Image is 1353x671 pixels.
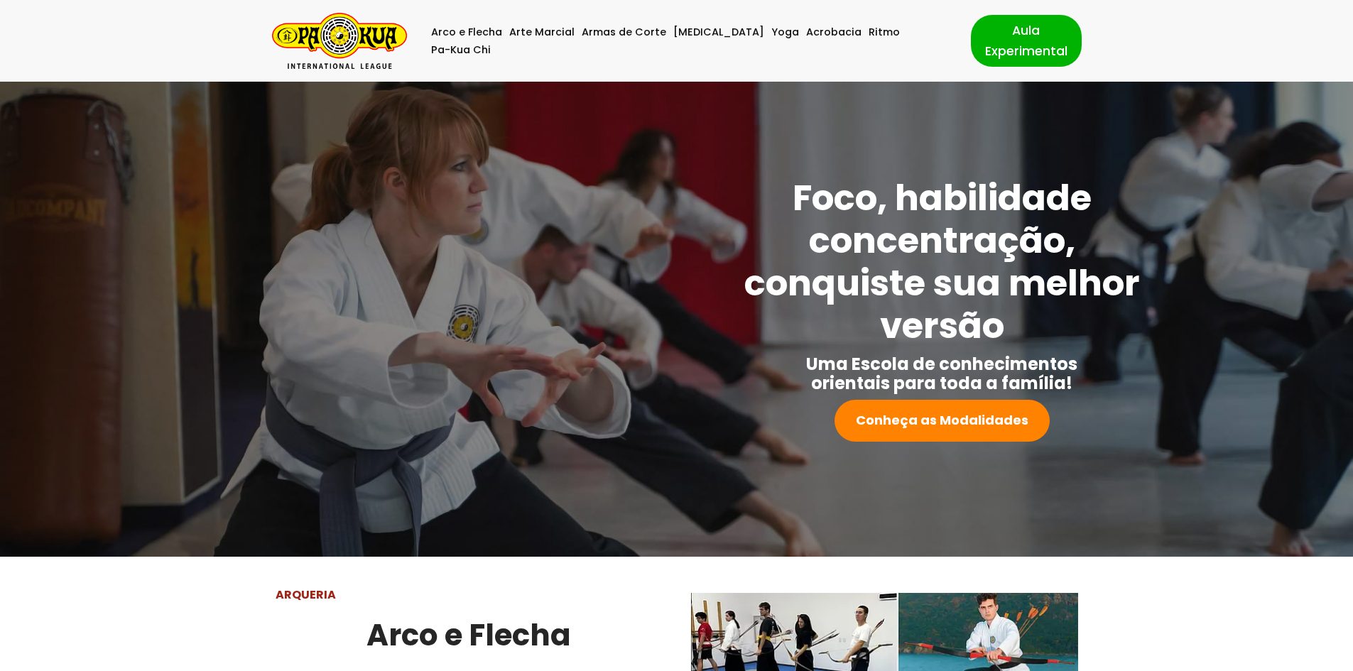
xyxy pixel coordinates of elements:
a: Conheça as Modalidades [835,400,1050,442]
strong: ARQUERIA [276,587,336,603]
a: Pa-Kua Brasil Uma Escola de conhecimentos orientais para toda a família. Foco, habilidade concent... [272,13,407,69]
a: Aula Experimental [971,15,1082,66]
strong: Conheça as Modalidades [856,411,1028,429]
a: Acrobacia [806,23,862,41]
a: Arco e Flecha [431,23,502,41]
strong: Foco, habilidade concentração, conquiste sua melhor versão [744,173,1140,351]
a: Pa-Kua Chi [431,41,491,59]
a: [MEDICAL_DATA] [673,23,764,41]
a: Ritmo [869,23,900,41]
a: Arte Marcial [509,23,575,41]
strong: Uma Escola de conhecimentos orientais para toda a família! [806,352,1077,395]
div: Menu primário [428,23,950,59]
a: Yoga [771,23,799,41]
a: Armas de Corte [582,23,666,41]
strong: Arco e Flecha [366,614,571,656]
